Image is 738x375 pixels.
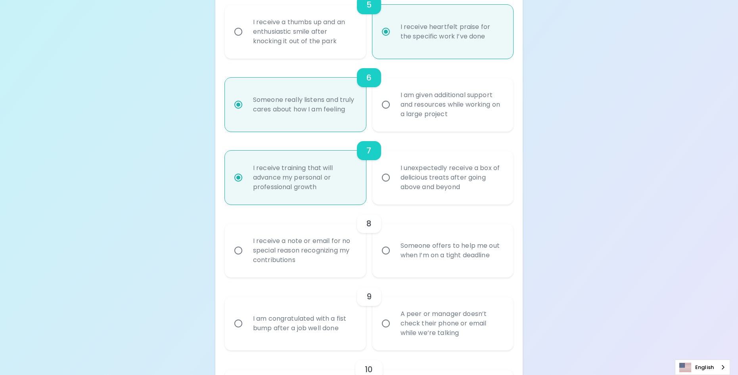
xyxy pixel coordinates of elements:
[366,71,372,84] h6: 6
[247,154,362,201] div: I receive training that will advance my personal or professional growth
[247,8,362,55] div: I receive a thumbs up and an enthusiastic smile after knocking it out of the park
[225,277,513,350] div: choice-group-check
[394,13,509,51] div: I receive heartfelt praise for the specific work I’ve done
[394,81,509,128] div: I am given additional support and resources while working on a large project
[366,144,371,157] h6: 7
[247,86,362,124] div: Someone really listens and truly cares about how I am feeling
[394,232,509,270] div: Someone offers to help me out when I’m on a tight deadline
[225,132,513,205] div: choice-group-check
[247,304,362,342] div: I am congratulated with a fist bump after a job well done
[225,59,513,132] div: choice-group-check
[394,300,509,347] div: A peer or manager doesn’t check their phone or email while we’re talking
[675,360,730,375] aside: Language selected: English
[394,154,509,201] div: I unexpectedly receive a box of delicious treats after going above and beyond
[247,227,362,274] div: I receive a note or email for no special reason recognizing my contributions
[225,205,513,277] div: choice-group-check
[675,360,730,375] div: Language
[675,360,730,375] a: English
[366,290,372,303] h6: 9
[366,217,372,230] h6: 8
